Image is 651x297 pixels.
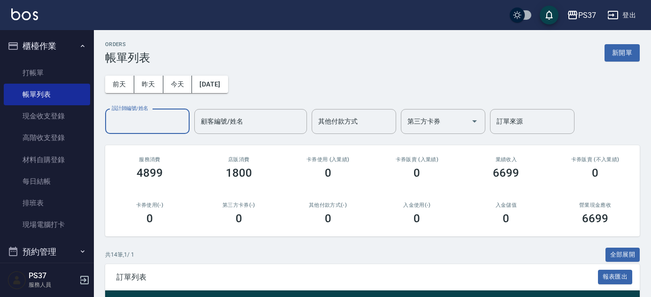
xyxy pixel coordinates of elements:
[414,166,420,180] h3: 0
[592,166,598,180] h3: 0
[295,156,361,163] h2: 卡券使用 (入業績)
[605,48,640,57] a: 新開單
[192,76,228,93] button: [DATE]
[473,156,539,163] h2: 業績收入
[325,166,331,180] h3: 0
[4,171,90,192] a: 每日結帳
[540,6,559,24] button: save
[112,105,148,112] label: 設計師編號/姓名
[105,51,150,64] h3: 帳單列表
[562,202,628,208] h2: 營業現金應收
[604,7,640,24] button: 登出
[325,212,331,225] h3: 0
[11,8,38,20] img: Logo
[105,41,150,47] h2: ORDERS
[206,202,272,208] h2: 第三方卡券(-)
[206,156,272,163] h2: 店販消費
[116,273,598,282] span: 訂單列表
[137,166,163,180] h3: 4899
[582,212,608,225] h3: 6699
[116,156,183,163] h3: 服務消費
[105,76,134,93] button: 前天
[414,212,420,225] h3: 0
[4,127,90,148] a: 高階收支登錄
[605,248,640,262] button: 全部展開
[163,76,192,93] button: 今天
[4,34,90,58] button: 櫃檯作業
[473,202,539,208] h2: 入金儲值
[598,270,633,284] button: 報表匯出
[4,105,90,127] a: 現金收支登錄
[563,6,600,25] button: PS37
[4,192,90,214] a: 排班表
[4,84,90,105] a: 帳單列表
[4,62,90,84] a: 打帳單
[105,250,134,259] p: 共 14 筆, 1 / 1
[503,212,509,225] h3: 0
[4,214,90,235] a: 現場電腦打卡
[578,9,596,21] div: PS37
[146,212,153,225] h3: 0
[134,76,163,93] button: 昨天
[493,166,519,180] h3: 6699
[8,271,26,289] img: Person
[29,281,77,289] p: 服務人員
[383,202,450,208] h2: 入金使用(-)
[295,202,361,208] h2: 其他付款方式(-)
[4,149,90,171] a: 材料自購登錄
[116,202,183,208] h2: 卡券使用(-)
[562,156,628,163] h2: 卡券販賣 (不入業績)
[4,240,90,264] button: 預約管理
[236,212,242,225] h3: 0
[226,166,252,180] h3: 1800
[598,272,633,281] a: 報表匯出
[605,44,640,62] button: 新開單
[467,114,482,129] button: Open
[29,271,77,281] h5: PS37
[383,156,450,163] h2: 卡券販賣 (入業績)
